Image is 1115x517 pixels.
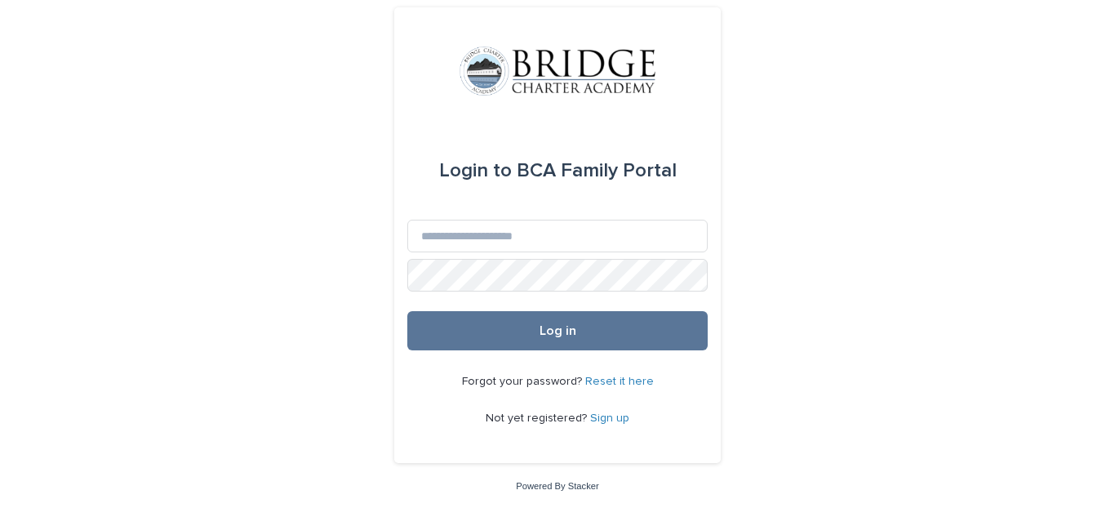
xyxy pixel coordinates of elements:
span: Log in [540,324,576,337]
a: Reset it here [585,376,654,387]
a: Sign up [590,412,629,424]
span: Forgot your password? [462,376,585,387]
span: Not yet registered? [486,412,590,424]
img: V1C1m3IdTEidaUdm9Hs0 [460,47,655,96]
a: Powered By Stacker [516,481,598,491]
span: Login to [439,161,512,181]
div: BCA Family Portal [439,148,677,194]
button: Log in [407,311,708,350]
